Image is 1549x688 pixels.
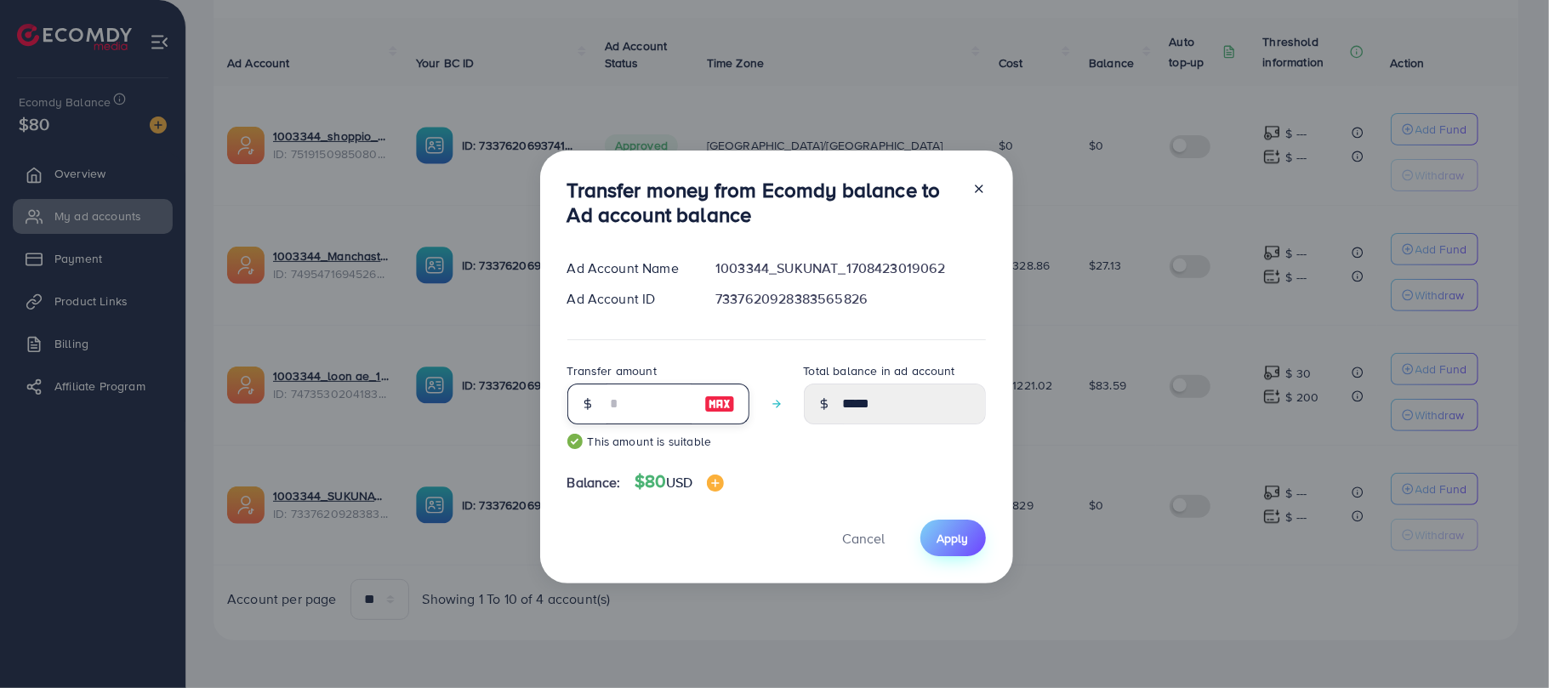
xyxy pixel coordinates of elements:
label: Transfer amount [567,362,657,379]
span: Balance: [567,473,621,492]
button: Apply [920,520,986,556]
div: 1003344_SUKUNAT_1708423019062 [702,259,999,278]
small: This amount is suitable [567,433,749,450]
img: image [707,475,724,492]
label: Total balance in ad account [804,362,955,379]
div: Ad Account ID [554,289,703,309]
span: USD [666,473,692,492]
button: Cancel [822,520,907,556]
div: Ad Account Name [554,259,703,278]
div: 7337620928383565826 [702,289,999,309]
img: image [704,394,735,414]
img: guide [567,434,583,449]
h4: $80 [635,471,724,492]
h3: Transfer money from Ecomdy balance to Ad account balance [567,178,959,227]
span: Apply [937,530,969,547]
span: Cancel [843,529,886,548]
iframe: Chat [1477,611,1536,675]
